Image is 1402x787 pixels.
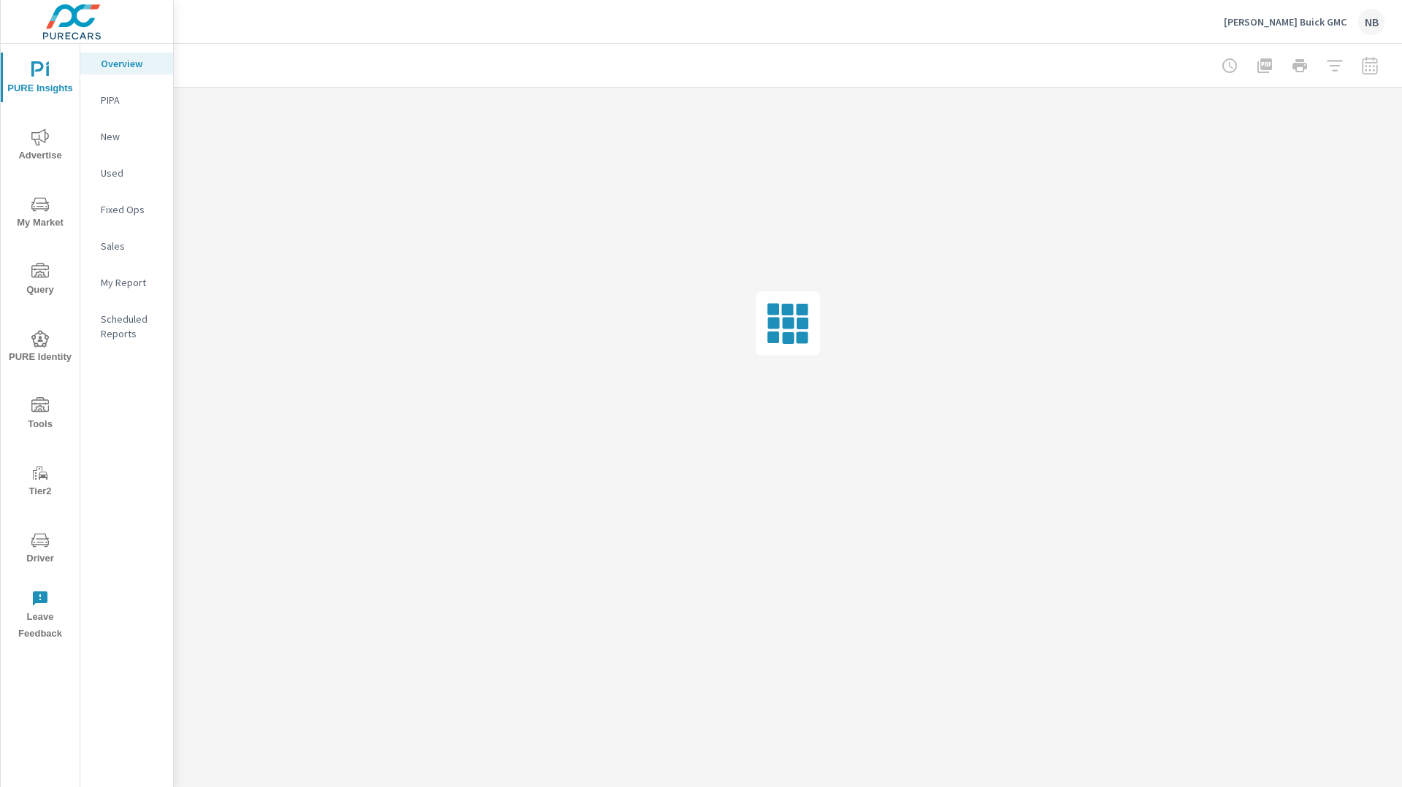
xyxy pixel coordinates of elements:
[80,308,173,345] div: Scheduled Reports
[1,44,80,648] div: nav menu
[101,166,161,180] p: Used
[80,126,173,147] div: New
[5,531,75,567] span: Driver
[5,128,75,164] span: Advertise
[5,61,75,97] span: PURE Insights
[101,56,161,71] p: Overview
[5,196,75,231] span: My Market
[80,162,173,184] div: Used
[80,199,173,220] div: Fixed Ops
[80,272,173,293] div: My Report
[80,235,173,257] div: Sales
[101,239,161,253] p: Sales
[101,275,161,290] p: My Report
[5,397,75,433] span: Tools
[5,330,75,366] span: PURE Identity
[1358,9,1384,35] div: NB
[1224,15,1347,28] p: [PERSON_NAME] Buick GMC
[5,263,75,299] span: Query
[5,590,75,642] span: Leave Feedback
[101,129,161,144] p: New
[101,312,161,341] p: Scheduled Reports
[5,464,75,500] span: Tier2
[80,53,173,74] div: Overview
[101,202,161,217] p: Fixed Ops
[80,89,173,111] div: PIPA
[101,93,161,107] p: PIPA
